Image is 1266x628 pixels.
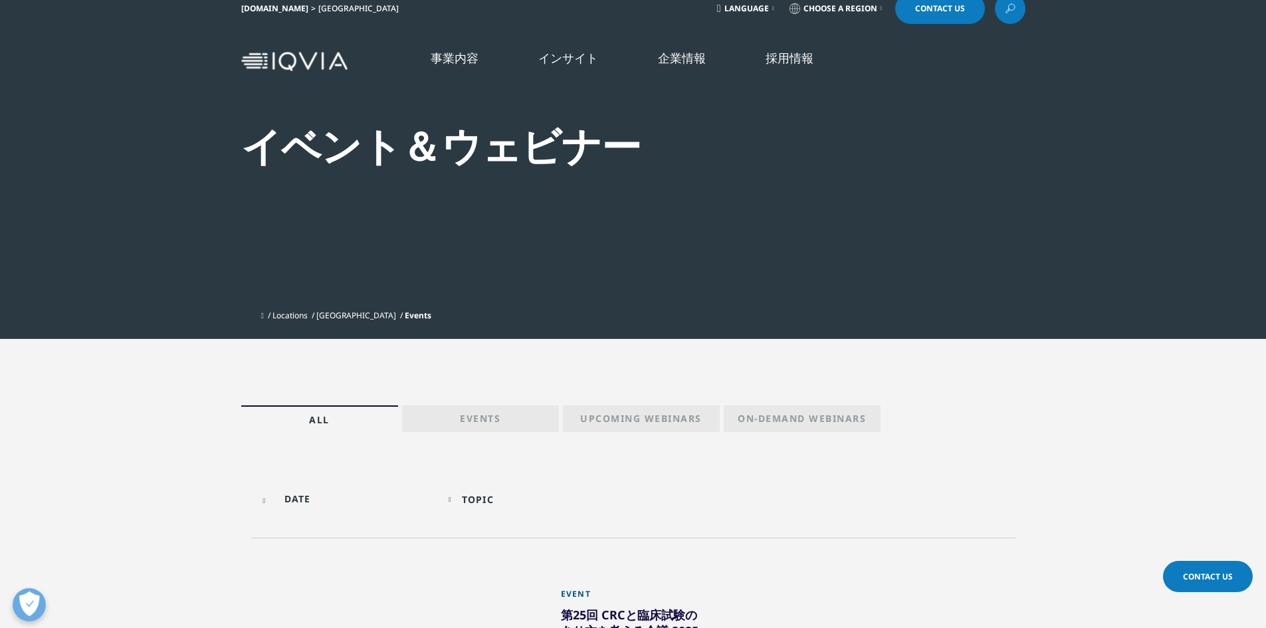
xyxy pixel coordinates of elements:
[658,50,706,66] a: 企業情報
[241,3,308,14] a: [DOMAIN_NAME]
[915,5,965,13] span: Contact Us
[241,405,398,432] a: All
[563,405,720,432] a: Upcoming Webinars
[460,412,500,431] p: Events
[309,413,330,432] p: All
[724,3,769,14] span: Language
[272,310,308,321] a: Locations
[1163,561,1253,592] a: Contact Us
[318,3,404,14] div: [GEOGRAPHIC_DATA]
[13,588,46,621] button: 優先設定センターを開く
[1183,571,1233,582] span: Contact Us
[258,484,436,514] input: DATE
[353,30,1025,93] nav: Primary
[241,121,954,171] div: イベント＆ウェビナー
[316,310,396,321] a: [GEOGRAPHIC_DATA]
[538,50,598,66] a: インサイト
[580,412,702,431] p: Upcoming Webinars
[738,412,866,431] p: On-Demand Webinars
[462,493,494,506] div: Topic facet.
[724,405,881,432] a: On-Demand Webinars
[766,50,813,66] a: 採用情報
[405,310,431,321] span: Events
[431,50,478,66] a: 事業内容
[803,3,877,14] span: Choose a Region
[561,589,706,607] div: Event
[402,405,559,432] a: Events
